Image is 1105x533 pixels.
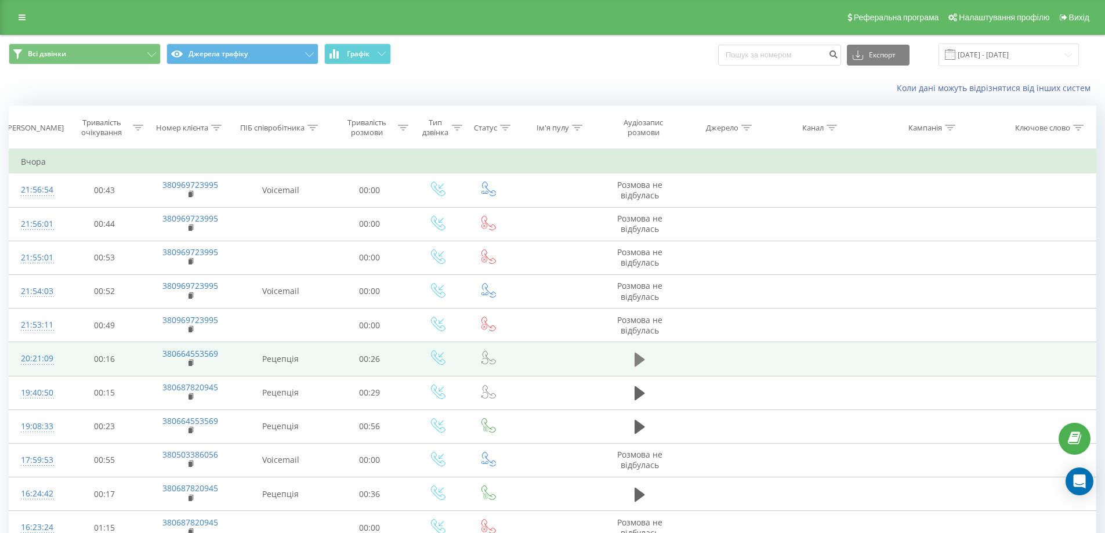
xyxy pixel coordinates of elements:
[21,179,51,201] div: 21:56:54
[162,348,218,359] a: 380664553569
[21,415,51,438] div: 19:08:33
[610,118,677,137] div: Аудіозапис розмови
[617,179,662,201] span: Розмова не відбулась
[328,207,412,241] td: 00:00
[234,477,328,511] td: Рецепція
[234,409,328,443] td: Рецепція
[162,213,218,224] a: 380969723995
[21,449,51,472] div: 17:59:53
[162,517,218,528] a: 380687820945
[234,342,328,376] td: Рецепція
[234,173,328,207] td: Voicemail
[63,477,147,511] td: 00:17
[73,118,131,137] div: Тривалість очікування
[63,342,147,376] td: 00:16
[21,280,51,303] div: 21:54:03
[162,179,218,190] a: 380969723995
[162,246,218,258] a: 380969723995
[162,280,218,291] a: 380969723995
[234,376,328,409] td: Рецепція
[21,382,51,404] div: 19:40:50
[162,314,218,325] a: 380969723995
[617,280,662,302] span: Розмова не відбулась
[328,477,412,511] td: 00:36
[162,415,218,426] a: 380664553569
[422,118,449,137] div: Тип дзвінка
[897,82,1096,93] a: Коли дані можуть відрізнятися вiд інших систем
[21,483,51,505] div: 16:24:42
[328,409,412,443] td: 00:56
[847,45,910,66] button: Експорт
[63,409,147,443] td: 00:23
[21,314,51,336] div: 21:53:11
[328,274,412,308] td: 00:00
[63,173,147,207] td: 00:43
[802,123,824,133] div: Канал
[537,123,569,133] div: Ім'я пулу
[328,241,412,274] td: 00:00
[706,123,738,133] div: Джерело
[328,173,412,207] td: 00:00
[21,213,51,235] div: 21:56:01
[718,45,841,66] input: Пошук за номером
[908,123,942,133] div: Кампанія
[21,347,51,370] div: 20:21:09
[347,50,369,58] span: Графік
[328,443,412,477] td: 00:00
[617,449,662,470] span: Розмова не відбулась
[1069,13,1089,22] span: Вихід
[234,443,328,477] td: Voicemail
[854,13,939,22] span: Реферальна програма
[1066,467,1093,495] div: Open Intercom Messenger
[234,274,328,308] td: Voicemail
[156,123,208,133] div: Номер клієнта
[328,376,412,409] td: 00:29
[63,207,147,241] td: 00:44
[63,443,147,477] td: 00:55
[617,213,662,234] span: Розмова не відбулась
[63,241,147,274] td: 00:53
[1015,123,1070,133] div: Ключове слово
[9,43,161,64] button: Всі дзвінки
[5,123,64,133] div: [PERSON_NAME]
[162,449,218,460] a: 380503386056
[338,118,396,137] div: Тривалість розмови
[959,13,1049,22] span: Налаштування профілю
[617,246,662,268] span: Розмова не відбулась
[21,246,51,269] div: 21:55:01
[328,309,412,342] td: 00:00
[324,43,391,64] button: Графік
[166,43,318,64] button: Джерела трафіку
[162,382,218,393] a: 380687820945
[617,314,662,336] span: Розмова не відбулась
[63,376,147,409] td: 00:15
[63,309,147,342] td: 00:49
[9,150,1096,173] td: Вчора
[28,49,66,59] span: Всі дзвінки
[63,274,147,308] td: 00:52
[474,123,497,133] div: Статус
[328,342,412,376] td: 00:26
[240,123,305,133] div: ПІБ співробітника
[162,483,218,494] a: 380687820945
